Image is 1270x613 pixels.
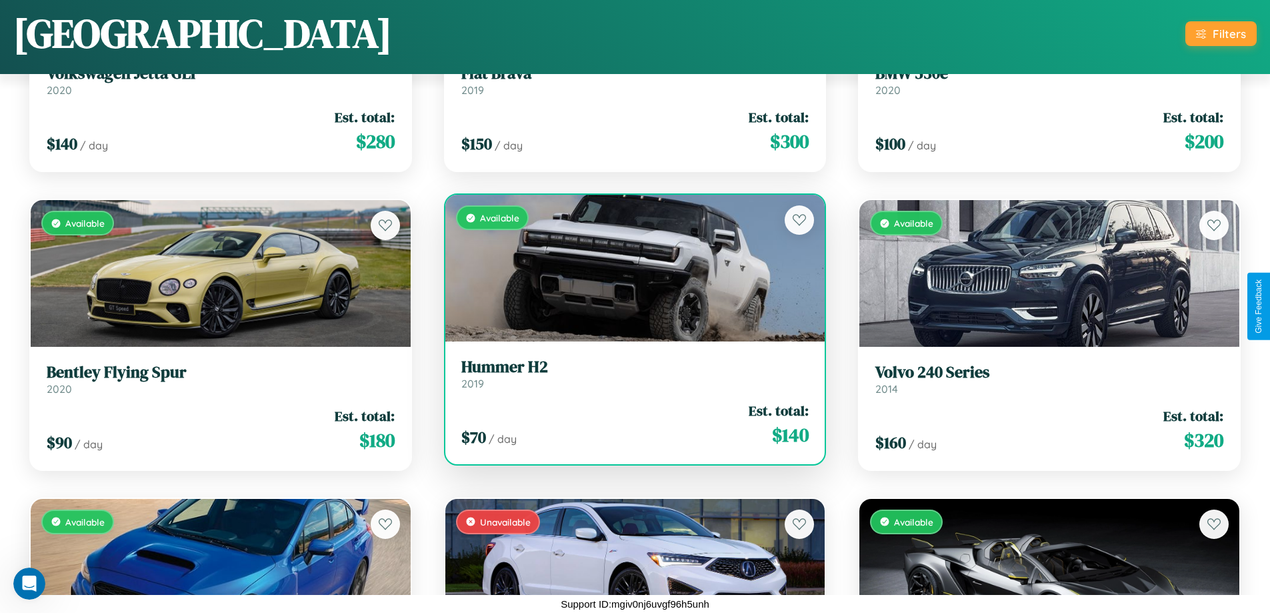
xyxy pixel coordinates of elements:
[480,212,519,223] span: Available
[65,217,105,229] span: Available
[495,139,523,152] span: / day
[461,358,809,377] h3: Hummer H2
[894,217,933,229] span: Available
[461,358,809,390] a: Hummer H22019
[47,363,395,396] a: Bentley Flying Spur2020
[1254,279,1263,334] div: Give Feedback
[749,401,809,420] span: Est. total:
[875,363,1223,396] a: Volvo 240 Series2014
[875,83,901,97] span: 2020
[47,64,395,83] h3: Volkswagen Jetta GLI
[1184,427,1223,454] span: $ 320
[65,516,105,528] span: Available
[875,432,906,454] span: $ 160
[335,406,395,426] span: Est. total:
[875,382,898,396] span: 2014
[359,427,395,454] span: $ 180
[875,363,1223,382] h3: Volvo 240 Series
[894,516,933,528] span: Available
[356,128,395,155] span: $ 280
[47,83,72,97] span: 2020
[561,595,709,613] p: Support ID: mgiv0nj6uvgf96h5unh
[1213,27,1246,41] div: Filters
[47,363,395,382] h3: Bentley Flying Spur
[13,568,45,600] iframe: Intercom live chat
[461,426,486,448] span: $ 70
[875,64,1223,83] h3: BMW 530e
[489,432,517,446] span: / day
[1163,107,1223,127] span: Est. total:
[75,438,103,451] span: / day
[461,133,492,155] span: $ 150
[461,64,809,83] h3: Fiat Brava
[13,6,392,61] h1: [GEOGRAPHIC_DATA]
[749,107,809,127] span: Est. total:
[47,64,395,97] a: Volkswagen Jetta GLI2020
[770,128,809,155] span: $ 300
[875,64,1223,97] a: BMW 530e2020
[335,107,395,127] span: Est. total:
[47,133,77,155] span: $ 140
[461,377,484,390] span: 2019
[47,432,72,454] span: $ 90
[875,133,905,155] span: $ 100
[461,83,484,97] span: 2019
[909,438,937,451] span: / day
[1185,21,1257,46] button: Filters
[1185,128,1223,155] span: $ 200
[80,139,108,152] span: / day
[47,382,72,396] span: 2020
[908,139,936,152] span: / day
[480,516,531,528] span: Unavailable
[1163,406,1223,426] span: Est. total:
[461,64,809,97] a: Fiat Brava2019
[772,422,809,448] span: $ 140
